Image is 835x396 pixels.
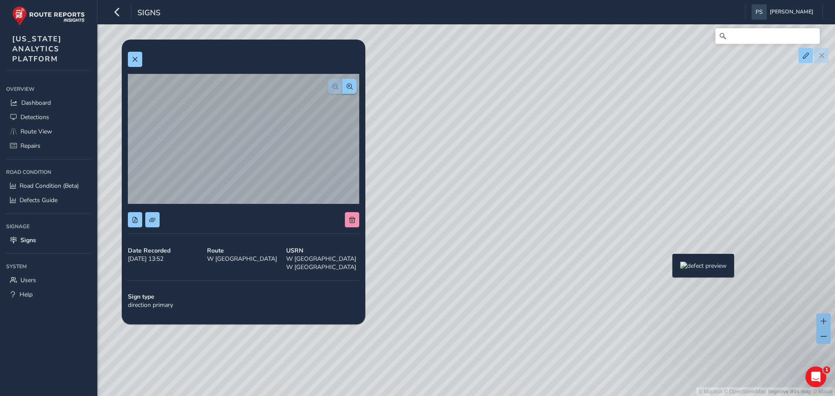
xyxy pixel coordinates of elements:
[204,243,283,274] div: W [GEOGRAPHIC_DATA]
[6,220,91,233] div: Signage
[805,366,826,387] iframe: Intercom live chat
[20,236,36,244] span: Signs
[6,179,91,193] a: Road Condition (Beta)
[125,290,362,312] div: direction primary
[751,4,767,20] img: diamond-layout
[20,290,33,299] span: Help
[12,34,62,64] span: [US_STATE] ANALYTICS PLATFORM
[283,243,362,274] div: W [GEOGRAPHIC_DATA] W [GEOGRAPHIC_DATA]
[20,142,40,150] span: Repairs
[823,366,830,373] span: 1
[751,4,816,20] button: [PERSON_NAME]
[6,166,91,179] div: Road Condition
[6,83,91,96] div: Overview
[207,246,280,255] strong: Route
[6,110,91,124] a: Detections
[6,96,91,110] a: Dashboard
[6,273,91,287] a: Users
[6,260,91,273] div: System
[6,139,91,153] a: Repairs
[20,127,52,136] span: Route View
[125,243,204,274] div: [DATE] 13:52
[21,99,51,107] span: Dashboard
[770,4,813,20] span: [PERSON_NAME]
[20,182,79,190] span: Road Condition (Beta)
[6,124,91,139] a: Route View
[6,193,91,207] a: Defects Guide
[20,196,57,204] span: Defects Guide
[12,6,85,26] img: rr logo
[137,7,160,20] span: Signs
[286,246,359,255] strong: USRN
[128,293,359,301] strong: Sign type
[128,246,201,255] strong: Date Recorded
[6,287,91,302] a: Help
[715,28,820,44] input: Search
[20,276,36,284] span: Users
[20,113,49,121] span: Detections
[6,233,91,247] a: Signs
